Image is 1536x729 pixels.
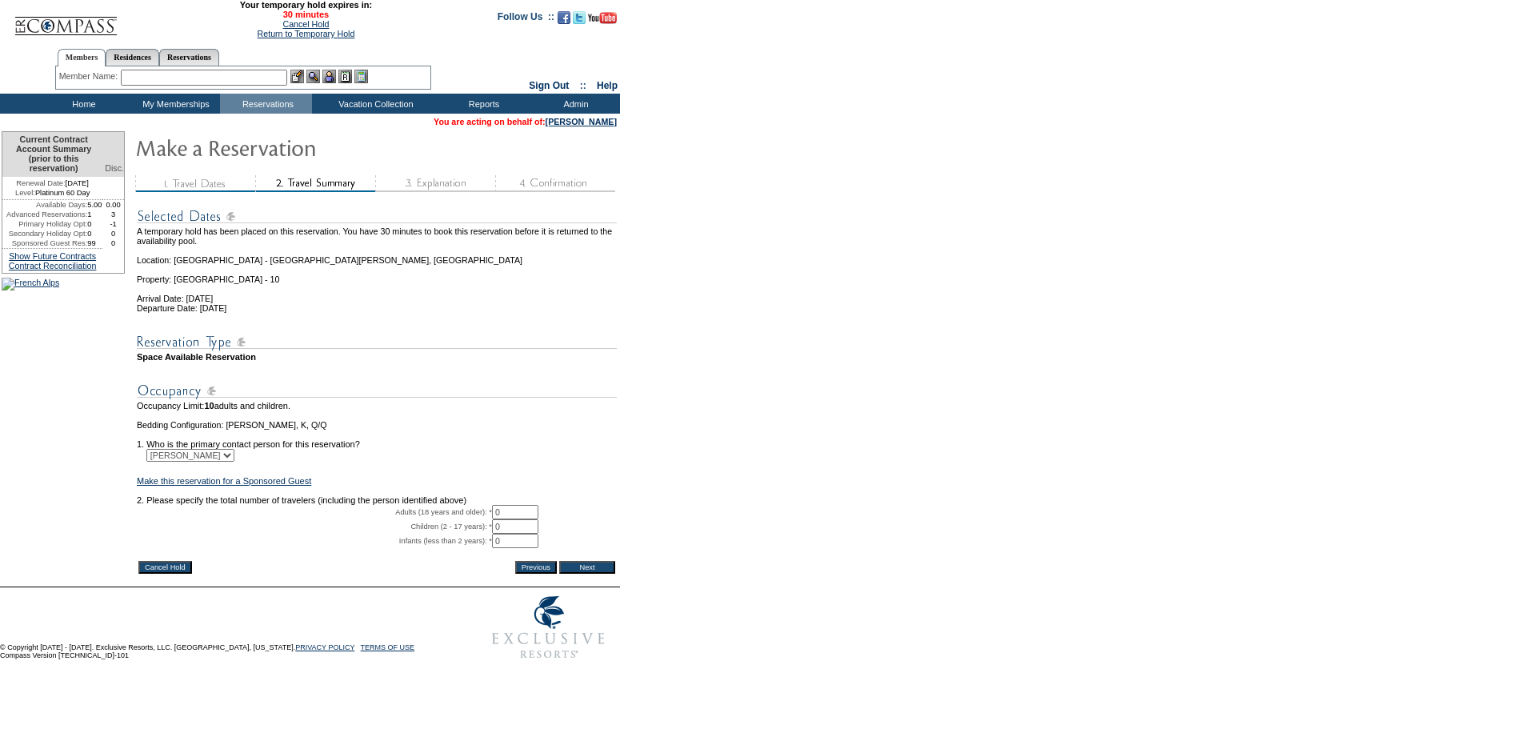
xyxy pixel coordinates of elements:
[137,505,492,519] td: Adults (18 years and older): *
[135,131,455,163] img: Make Reservation
[580,80,586,91] span: ::
[15,188,35,198] span: Level:
[361,643,415,651] a: TERMS OF USE
[220,94,312,114] td: Reservations
[137,265,617,284] td: Property: [GEOGRAPHIC_DATA] - 10
[312,94,436,114] td: Vacation Collection
[436,94,528,114] td: Reports
[87,200,102,210] td: 5.00
[375,175,495,192] img: step3_state1.gif
[102,238,124,248] td: 0
[588,16,617,26] a: Subscribe to our YouTube Channel
[2,177,102,188] td: [DATE]
[495,175,615,192] img: step4_state1.gif
[137,430,617,449] td: 1. Who is the primary contact person for this reservation?
[306,70,320,83] img: View
[515,561,557,574] input: Previous
[137,352,617,362] td: Space Available Reservation
[2,132,102,177] td: Current Contract Account Summary (prior to this reservation)
[204,401,214,411] span: 10
[135,175,255,192] img: step1_state3.gif
[9,261,97,270] a: Contract Reconciliation
[159,49,219,66] a: Reservations
[137,303,617,313] td: Departure Date: [DATE]
[126,10,486,19] span: 30 minutes
[137,476,311,486] a: Make this reservation for a Sponsored Guest
[558,11,570,24] img: Become our fan on Facebook
[137,206,617,226] img: subTtlSelectedDates.gif
[290,70,304,83] img: b_edit.gif
[58,49,106,66] a: Members
[2,219,87,229] td: Primary Holiday Opt:
[128,94,220,114] td: My Memberships
[434,117,617,126] span: You are acting on behalf of:
[137,226,617,246] td: A temporary hold has been placed on this reservation. You have 30 minutes to book this reservatio...
[498,10,554,29] td: Follow Us ::
[105,163,124,173] span: Disc.
[529,80,569,91] a: Sign Out
[2,238,87,248] td: Sponsored Guest Res:
[102,200,124,210] td: 0.00
[102,210,124,219] td: 3
[558,16,570,26] a: Become our fan on Facebook
[338,70,352,83] img: Reservations
[559,561,615,574] input: Next
[137,284,617,303] td: Arrival Date: [DATE]
[137,401,617,411] td: Occupancy Limit: adults and children.
[137,495,617,505] td: 2. Please specify the total number of travelers (including the person identified above)
[102,219,124,229] td: -1
[255,175,375,192] img: step2_state2.gif
[102,229,124,238] td: 0
[2,210,87,219] td: Advanced Reservations:
[295,643,354,651] a: PRIVACY POLICY
[573,11,586,24] img: Follow us on Twitter
[87,229,102,238] td: 0
[36,94,128,114] td: Home
[528,94,620,114] td: Admin
[2,229,87,238] td: Secondary Holiday Opt:
[2,200,87,210] td: Available Days:
[106,49,159,66] a: Residences
[59,70,121,83] div: Member Name:
[597,80,618,91] a: Help
[137,534,492,548] td: Infants (less than 2 years): *
[2,188,102,200] td: Platinum 60 Day
[16,178,65,188] span: Renewal Date:
[87,219,102,229] td: 0
[137,246,617,265] td: Location: [GEOGRAPHIC_DATA] - [GEOGRAPHIC_DATA][PERSON_NAME], [GEOGRAPHIC_DATA]
[546,117,617,126] a: [PERSON_NAME]
[138,561,192,574] input: Cancel Hold
[258,29,355,38] a: Return to Temporary Hold
[322,70,336,83] img: Impersonate
[137,420,617,430] td: Bedding Configuration: [PERSON_NAME], K, Q/Q
[87,210,102,219] td: 1
[87,238,102,248] td: 99
[588,12,617,24] img: Subscribe to our YouTube Channel
[9,251,96,261] a: Show Future Contracts
[137,381,617,401] img: subTtlOccupancy.gif
[2,278,59,290] img: French Alps
[477,587,620,667] img: Exclusive Resorts
[282,19,329,29] a: Cancel Hold
[354,70,368,83] img: b_calculator.gif
[137,519,492,534] td: Children (2 - 17 years): *
[137,332,617,352] img: subTtlResType.gif
[573,16,586,26] a: Follow us on Twitter
[14,3,118,36] img: Compass Home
